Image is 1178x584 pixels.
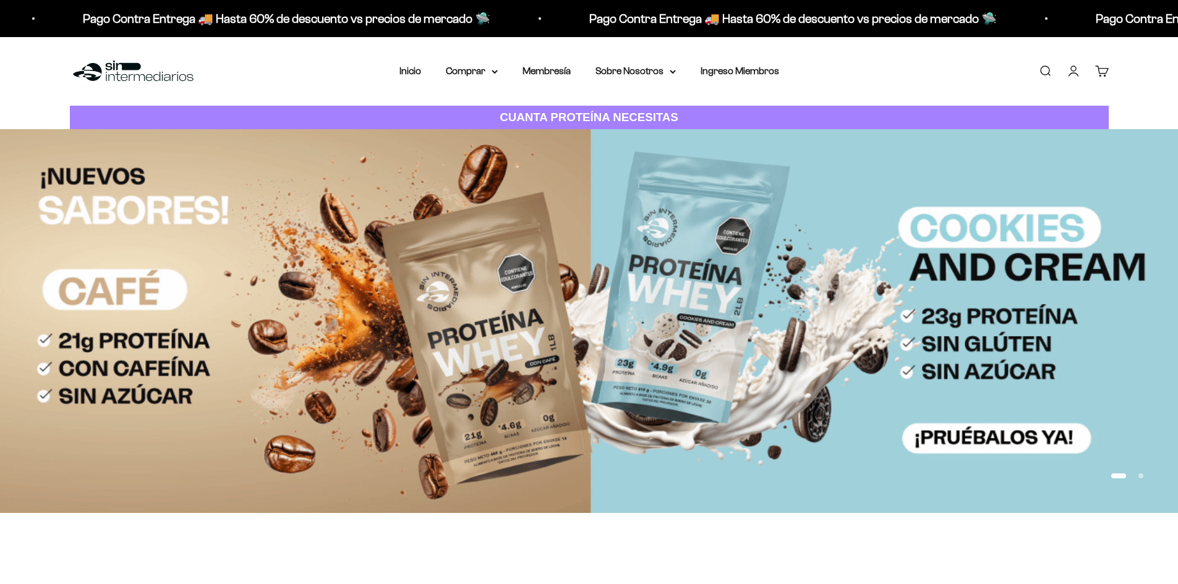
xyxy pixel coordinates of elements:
[701,66,779,76] a: Ingreso Miembros
[523,66,571,76] a: Membresía
[595,63,676,79] summary: Sobre Nosotros
[446,63,498,79] summary: Comprar
[399,66,421,76] a: Inicio
[83,9,490,28] p: Pago Contra Entrega 🚚 Hasta 60% de descuento vs precios de mercado 🛸
[500,111,678,124] strong: CUANTA PROTEÍNA NECESITAS
[70,106,1109,130] a: CUANTA PROTEÍNA NECESITAS
[589,9,997,28] p: Pago Contra Entrega 🚚 Hasta 60% de descuento vs precios de mercado 🛸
